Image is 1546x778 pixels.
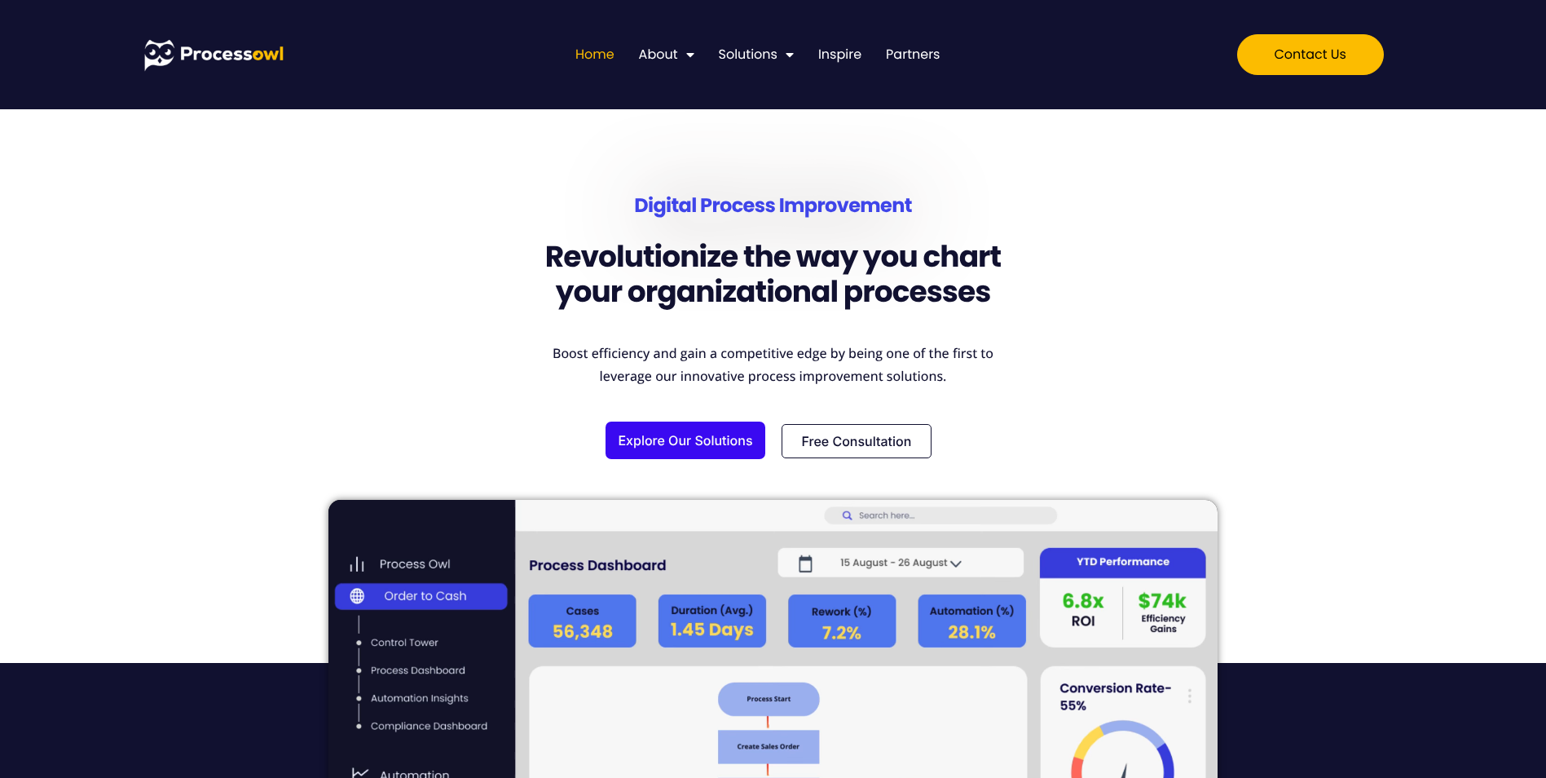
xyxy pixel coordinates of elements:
[886,44,940,65] a: Partners
[521,239,1026,309] h2: Revolutionize the way you chart your organizational processes
[802,435,912,448] span: Free Consultation
[782,424,932,458] a: Free Consultation
[575,44,614,65] a: Home
[606,422,764,459] a: Explore Our Solutions
[639,44,694,65] a: About
[575,44,940,65] nav: Menu
[818,44,861,65] a: Inspire
[276,195,1271,219] h1: Digital Process Improvement
[1237,34,1384,75] a: Contact us
[618,434,752,447] span: Explore Our Solutions
[719,44,794,65] a: Solutions
[540,342,1006,387] p: Boost efficiency and gain a competitive edge by being one of the first to leverage our innovative...
[1275,48,1346,61] span: Contact us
